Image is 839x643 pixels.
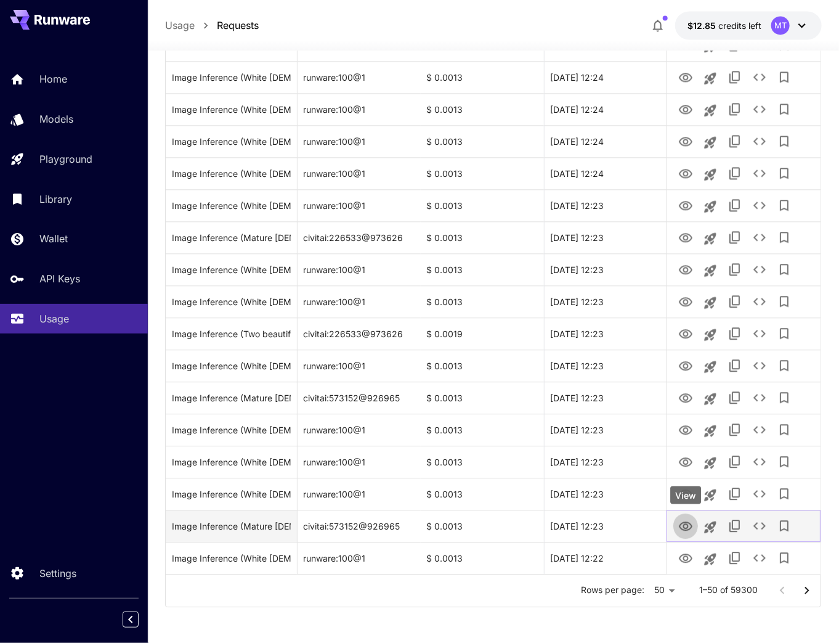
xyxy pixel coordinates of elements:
[172,286,291,317] div: Click to copy prompt
[772,321,796,346] button: Add to library
[172,446,291,478] div: Click to copy prompt
[649,581,679,599] div: 50
[298,61,421,93] div: runware:100@1
[298,382,421,414] div: civitai:573152@926965
[298,221,421,253] div: civitai:226533@973626
[723,65,747,89] button: Copy TaskUUID
[723,546,747,570] button: Copy TaskUUID
[673,385,698,410] button: View
[698,194,723,219] button: Launch in playground
[673,64,698,89] button: View
[421,285,544,317] div: $ 0.0013
[723,161,747,186] button: Copy TaskUUID
[544,350,667,382] div: 24 Sep, 2025 12:23
[298,189,421,221] div: runware:100@1
[298,317,421,350] div: civitai:226533@973626
[698,162,723,187] button: Launch in playground
[772,514,796,538] button: Add to library
[723,97,747,121] button: Copy TaskUUID
[673,481,698,506] button: View
[544,382,667,414] div: 24 Sep, 2025 12:23
[39,566,76,581] p: Settings
[723,257,747,282] button: Copy TaskUUID
[772,449,796,474] button: Add to library
[698,322,723,347] button: Launch in playground
[581,584,644,596] p: Rows per page:
[544,317,667,350] div: 24 Sep, 2025 12:23
[544,61,667,93] div: 24 Sep, 2025 12:24
[772,161,796,186] button: Add to library
[795,578,819,603] button: Go to next page
[298,285,421,317] div: runware:100@1
[673,449,698,474] button: View
[298,350,421,382] div: runware:100@1
[39,72,67,86] p: Home
[421,125,544,157] div: $ 0.0013
[39,271,80,286] p: API Keys
[723,417,747,442] button: Copy TaskUUID
[747,417,772,442] button: See details
[544,157,667,189] div: 24 Sep, 2025 12:24
[698,130,723,155] button: Launch in playground
[675,11,822,39] button: $12.84543MT
[39,152,92,166] p: Playground
[298,125,421,157] div: runware:100@1
[673,289,698,314] button: View
[172,414,291,446] div: Click to copy prompt
[172,222,291,253] div: Click to copy prompt
[698,290,723,315] button: Launch in playground
[421,382,544,414] div: $ 0.0013
[699,584,758,596] p: 1–50 of 59300
[421,414,544,446] div: $ 0.0013
[123,612,139,628] button: Collapse sidebar
[544,125,667,157] div: 24 Sep, 2025 12:24
[747,129,772,154] button: See details
[165,18,259,33] nav: breadcrumb
[172,543,291,574] div: Click to copy prompt
[673,513,698,538] button: View
[544,285,667,317] div: 24 Sep, 2025 12:23
[772,353,796,378] button: Add to library
[747,257,772,282] button: See details
[172,94,291,125] div: Click to copy prompt
[698,387,723,411] button: Launch in playground
[772,385,796,410] button: Add to library
[421,510,544,542] div: $ 0.0013
[771,16,790,35] div: MT
[298,157,421,189] div: runware:100@1
[687,19,761,32] div: $12.84543
[747,321,772,346] button: See details
[747,225,772,250] button: See details
[698,354,723,379] button: Launch in playground
[698,66,723,91] button: Launch in playground
[698,451,723,475] button: Launch in playground
[772,257,796,282] button: Add to library
[673,256,698,282] button: View
[544,93,667,125] div: 24 Sep, 2025 12:24
[172,254,291,285] div: Click to copy prompt
[723,514,747,538] button: Copy TaskUUID
[421,221,544,253] div: $ 0.0013
[421,350,544,382] div: $ 0.0013
[723,385,747,410] button: Copy TaskUUID
[172,318,291,350] div: Click to copy prompt
[172,62,291,93] div: Click to copy prompt
[39,231,68,246] p: Wallet
[747,385,772,410] button: See details
[673,160,698,186] button: View
[772,546,796,570] button: Add to library
[747,193,772,218] button: See details
[421,446,544,478] div: $ 0.0013
[298,414,421,446] div: runware:100@1
[421,189,544,221] div: $ 0.0013
[172,190,291,221] div: Click to copy prompt
[698,419,723,443] button: Launch in playground
[747,65,772,89] button: See details
[544,510,667,542] div: 24 Sep, 2025 12:23
[39,192,72,207] p: Library
[172,510,291,542] div: Click to copy prompt
[772,129,796,154] button: Add to library
[723,449,747,474] button: Copy TaskUUID
[772,97,796,121] button: Add to library
[723,353,747,378] button: Copy TaskUUID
